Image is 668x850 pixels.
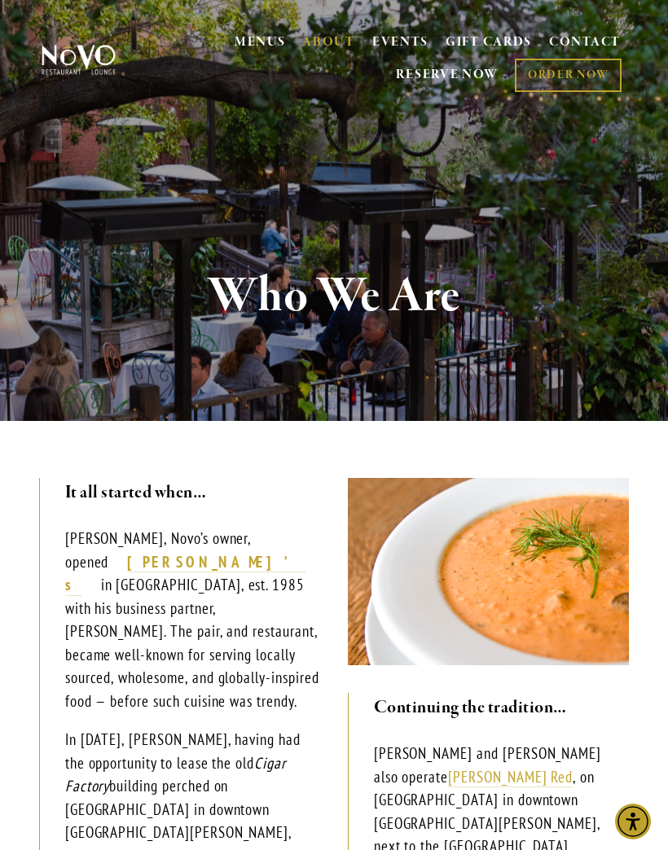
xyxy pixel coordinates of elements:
[65,527,320,712] p: [PERSON_NAME], Novo’s owner, opened in [GEOGRAPHIC_DATA], est. 1985 with his business partner, [P...
[65,552,306,596] a: [PERSON_NAME]’s
[615,804,651,839] div: Accessibility Menu
[39,44,118,76] img: Novo Restaurant &amp; Lounge
[515,59,622,92] a: ORDER NOW
[374,696,567,719] strong: Continuing the tradition…
[208,265,460,327] strong: Who We Are
[65,481,207,504] strong: It all started when…
[446,28,532,59] a: GIFT CARDS
[448,767,573,788] a: [PERSON_NAME] Red
[235,34,286,50] a: MENUS
[372,34,428,50] a: EVENTS
[65,552,306,595] strong: [PERSON_NAME]’s
[549,28,621,59] a: CONTACT
[348,478,629,665] img: Our famous Salmon Bisque - originally from Robin’s Restaurant in Cambria.
[396,59,499,90] a: RESERVE NOW
[302,34,355,50] a: ABOUT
